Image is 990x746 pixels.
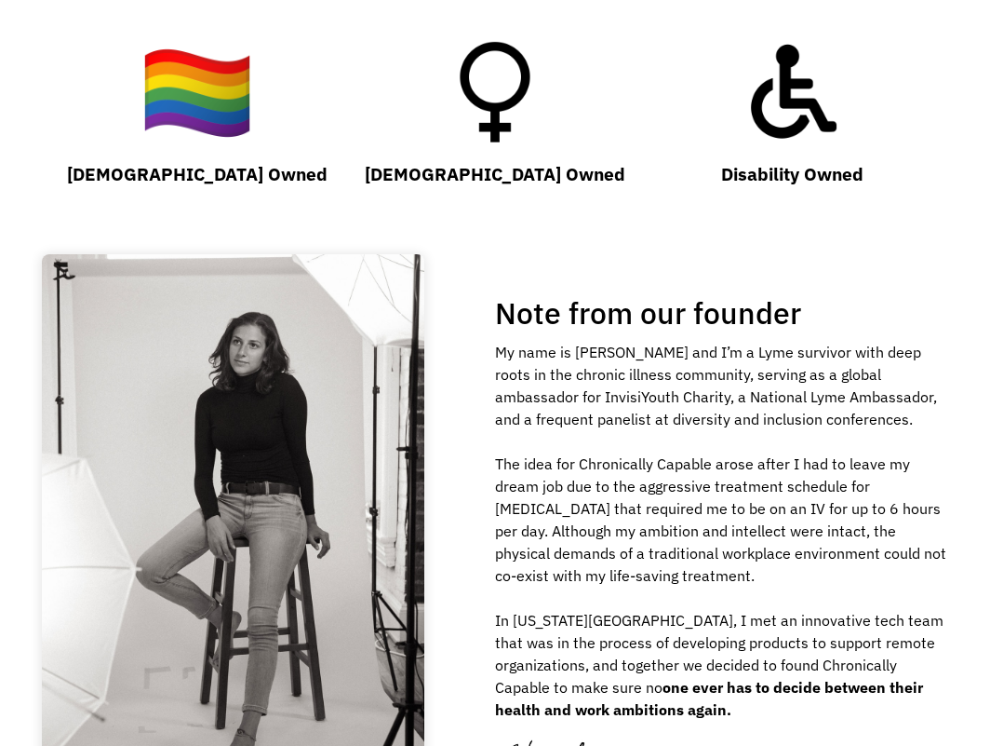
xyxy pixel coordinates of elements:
strong: one ever has to decide between their health and work ambitions again. [495,678,923,719]
strong: Disability Owned [721,162,863,185]
strong: [DEMOGRAPHIC_DATA] Owned [365,162,625,185]
div: My name is [PERSON_NAME] and I’m a Lyme survivor with deep roots in the chronic illness community... [495,341,952,721]
h1: Note from our founder [495,294,952,332]
strong: [DEMOGRAPHIC_DATA] Owned [67,162,328,185]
